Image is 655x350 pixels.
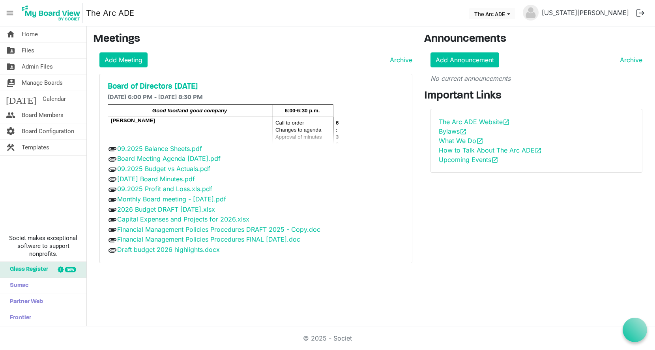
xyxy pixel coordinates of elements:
[6,123,15,139] span: settings
[469,8,515,19] button: The Arc ADE dropdownbutton
[108,185,117,194] span: attachment
[6,75,15,91] span: switch_account
[65,267,76,272] div: new
[108,155,117,164] span: attachment
[22,123,74,139] span: Board Configuration
[117,235,300,243] a: Financial Management Policies Procedures FINAL [DATE].doc
[117,165,210,173] a: 09.2025 Budget vs Actuals.pdf
[108,225,117,235] span: attachment
[22,43,34,58] span: Files
[439,137,483,145] a: What We Doopen_in_new
[617,55,642,65] a: Archive
[439,118,510,126] a: The Arc ADE Websiteopen_in_new
[93,33,412,46] h3: Meetings
[117,155,221,162] a: Board Meeting Agenda [DATE].pdf
[117,175,195,183] a: [DATE] Board Minutes.pdf
[275,120,304,126] span: Call to order
[86,5,134,21] a: The Arc ADE
[108,195,117,205] span: attachment
[4,234,83,258] span: Societ makes exceptional software to support nonprofits.
[303,334,352,342] a: © 2025 - Societ
[19,3,83,23] img: My Board View Logo
[108,215,117,225] span: attachment
[117,185,212,193] a: 09.2025 Profit and Loss.xls.pdf
[108,235,117,245] span: attachment
[117,225,320,233] a: Financial Management Policies Procedures DRAFT 2025 - Copy.doc
[22,140,49,155] span: Templates
[460,128,467,135] span: open_in_new
[22,26,38,42] span: Home
[491,156,498,164] span: open_in_new
[108,175,117,184] span: attachment
[430,52,499,67] a: Add Announcement
[43,91,66,107] span: Calendar
[117,205,215,213] a: 2026 Budget DRAFT [DATE].xlsx
[108,246,117,255] span: attachment
[19,3,86,23] a: My Board View Logo
[108,82,404,91] a: Board of Directors [DATE]
[336,141,339,147] span: 0
[108,144,117,154] span: attachment
[117,145,202,153] a: 09.2025 Balance Sheets.pdf
[6,43,15,58] span: folder_shared
[108,205,117,214] span: attachment
[6,91,36,107] span: [DATE]
[152,108,179,114] span: Good food
[6,140,15,155] span: construction
[6,278,28,294] span: Sumac
[2,6,17,20] span: menu
[99,52,148,67] a: Add Meeting
[6,107,15,123] span: people
[117,246,220,253] a: Draft budget 2026 highlights.docx
[6,59,15,74] span: folder_shared
[6,26,15,42] span: home
[22,107,64,123] span: Board Members
[117,215,249,223] a: Capital Expenses and Projects for 2026.xlsx
[336,120,339,140] span: 6:3
[439,146,542,154] a: How to Talk About The Arc ADEopen_in_new
[22,75,63,91] span: Manage Boards
[285,108,320,114] span: 6:00-6:30 p.m.
[632,5,649,21] button: logout
[430,74,642,83] p: No current announcements
[179,108,227,114] span: and good company
[387,55,412,65] a: Archive
[275,127,321,133] span: Changes to agenda
[111,117,155,123] span: [PERSON_NAME]
[275,134,322,140] span: Approval of minutes
[424,33,649,46] h3: Announcements
[476,138,483,145] span: open_in_new
[22,59,53,74] span: Admin Files
[6,310,31,326] span: Frontier
[439,127,467,135] a: Bylawsopen_in_new
[503,119,510,126] span: open_in_new
[6,262,48,277] span: Glass Register
[539,5,632,20] a: [US_STATE][PERSON_NAME]
[439,156,498,164] a: Upcoming Eventsopen_in_new
[108,94,404,101] h6: [DATE] 6:00 PM - [DATE] 8:30 PM
[523,5,539,20] img: no-profile-picture.svg
[424,89,649,103] h3: Important Links
[535,147,542,154] span: open_in_new
[6,294,43,310] span: Partner Web
[117,195,226,203] a: Monthly Board meeting - [DATE].pdf
[108,165,117,174] span: attachment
